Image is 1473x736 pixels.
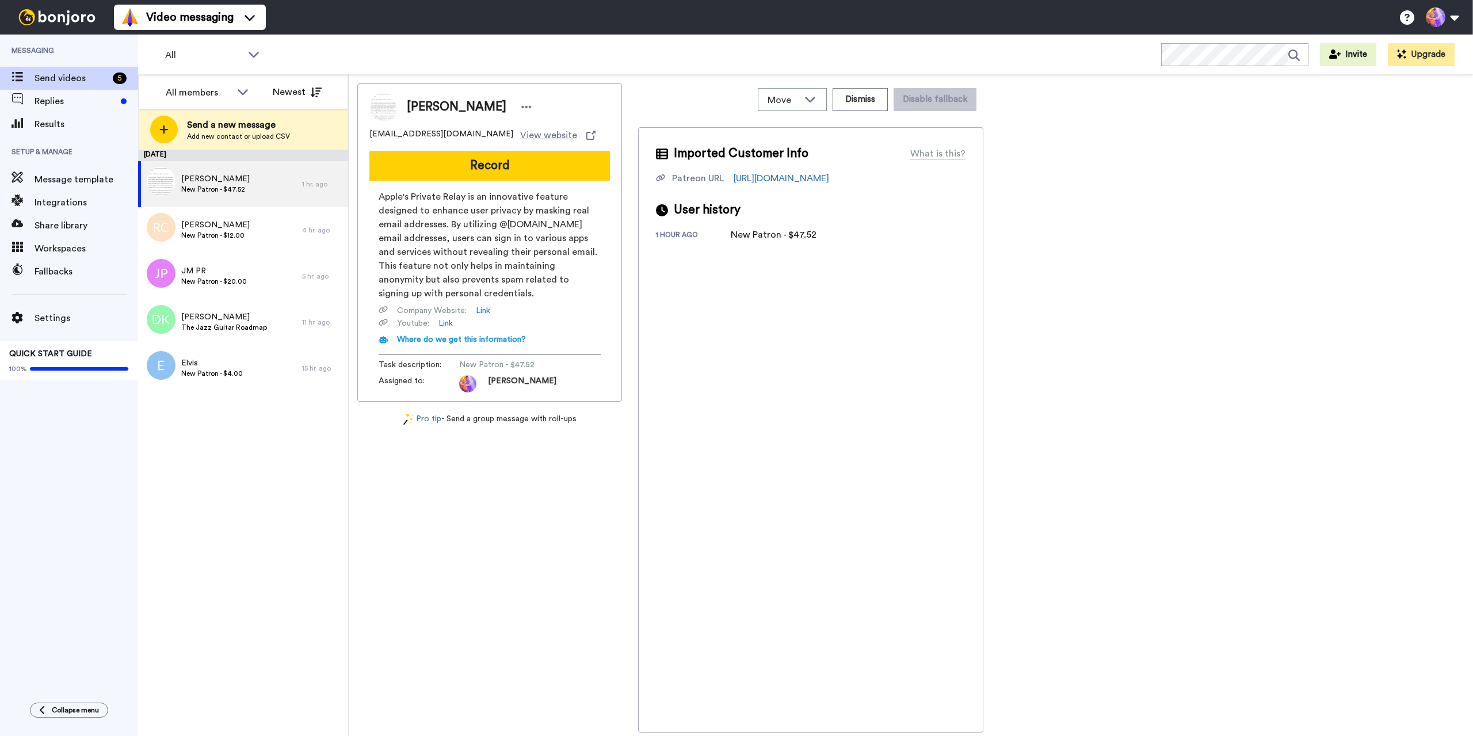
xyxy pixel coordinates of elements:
[302,364,342,373] div: 15 hr. ago
[35,242,138,255] span: Workspaces
[403,413,441,425] a: Pro tip
[35,173,138,186] span: Message template
[146,9,234,25] span: Video messaging
[674,145,808,162] span: Imported Customer Info
[147,213,175,242] img: rc.png
[187,132,290,141] span: Add new contact or upload CSV
[397,335,526,344] span: Where do we get this information?
[35,196,138,209] span: Integrations
[35,219,138,232] span: Share library
[121,8,139,26] img: vm-color.svg
[35,71,108,85] span: Send videos
[302,318,342,327] div: 11 hr. ago
[488,375,556,392] span: [PERSON_NAME]
[403,413,414,425] img: magic-wand.svg
[734,174,829,183] a: [URL][DOMAIN_NAME]
[369,151,610,181] button: Record
[147,167,175,196] img: 6ae32b56-f462-4dff-8fb2-825227bd1965.png
[181,311,267,323] span: [PERSON_NAME]
[181,185,250,194] span: New Patron - $47.52
[165,48,242,62] span: All
[459,375,476,392] img: photo.jpg
[113,73,127,84] div: 5
[476,305,490,316] a: Link
[166,86,231,100] div: All members
[181,323,267,332] span: The Jazz Guitar Roadmap
[1388,43,1455,66] button: Upgrade
[302,180,342,189] div: 1 hr. ago
[187,118,290,132] span: Send a new message
[369,93,398,121] img: Image of Philippe ROBERT
[438,318,453,329] a: Link
[379,359,459,371] span: Task description :
[147,351,175,380] img: e.png
[910,147,966,161] div: What is this?
[30,703,108,718] button: Collapse menu
[731,228,816,242] div: New Patron - $47.52
[672,171,724,185] div: Patreon URL
[147,259,175,288] img: jp.png
[407,98,506,116] span: [PERSON_NAME]
[357,413,622,425] div: - Send a group message with roll-ups
[833,88,888,111] button: Dismiss
[14,9,100,25] img: bj-logo-header-white.svg
[181,357,243,369] span: Elvis
[52,706,99,715] span: Collapse menu
[35,117,138,131] span: Results
[459,359,568,371] span: New Patron - $47.52
[674,201,741,219] span: User history
[9,364,27,373] span: 100%
[138,150,348,161] div: [DATE]
[147,305,175,334] img: dk.png
[35,311,138,325] span: Settings
[181,277,247,286] span: New Patron - $20.00
[1320,43,1376,66] button: Invite
[9,350,92,358] span: QUICK START GUIDE
[397,305,467,316] span: Company Website :
[520,128,596,142] a: View website
[379,375,459,392] span: Assigned to:
[181,173,250,185] span: [PERSON_NAME]
[181,231,250,240] span: New Patron - $12.00
[369,128,513,142] span: [EMAIL_ADDRESS][DOMAIN_NAME]
[181,219,250,231] span: [PERSON_NAME]
[379,190,601,300] span: Apple's Private Relay is an innovative feature designed to enhance user privacy by masking real e...
[302,272,342,281] div: 5 hr. ago
[302,226,342,235] div: 4 hr. ago
[520,128,577,142] span: View website
[397,318,429,329] span: Youtube :
[181,369,243,378] span: New Patron - $4.00
[35,94,116,108] span: Replies
[894,88,976,111] button: Disable fallback
[181,265,247,277] span: JM PR
[768,93,799,107] span: Move
[35,265,138,279] span: Fallbacks
[656,230,731,242] div: 1 hour ago
[264,81,330,104] button: Newest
